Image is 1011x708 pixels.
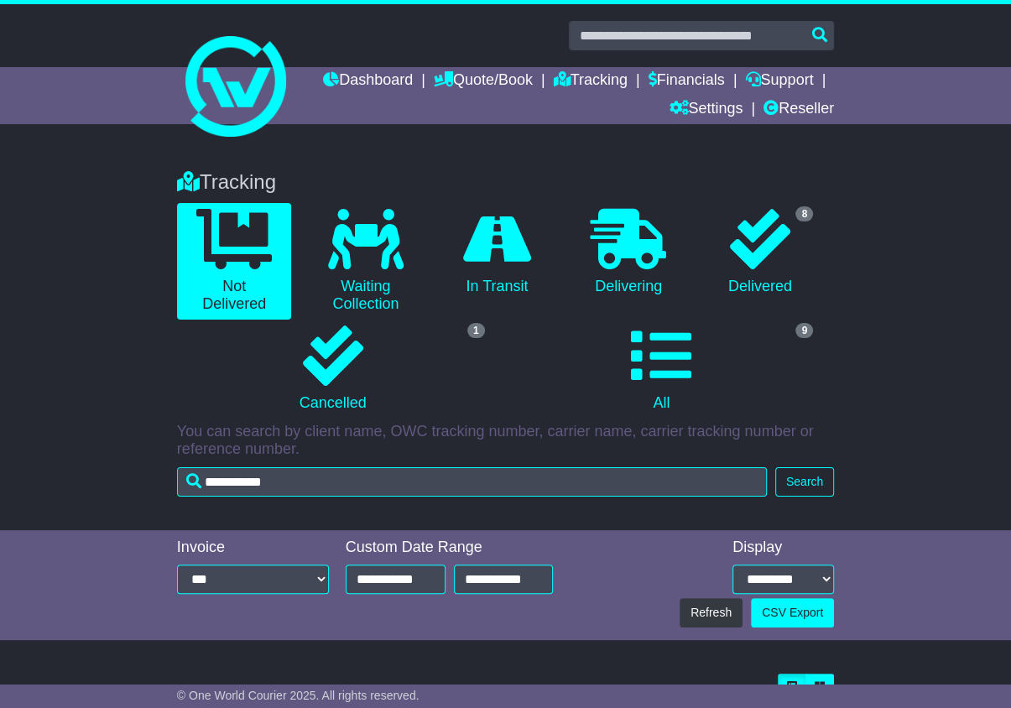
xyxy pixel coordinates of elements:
[323,67,413,96] a: Dashboard
[775,467,834,497] button: Search
[346,539,554,557] div: Custom Date Range
[680,598,743,627] button: Refresh
[795,206,813,221] span: 8
[649,67,725,96] a: Financials
[177,689,420,702] span: © One World Courier 2025. All rights reserved.
[795,323,813,338] span: 9
[308,203,423,320] a: Waiting Collection
[745,67,813,96] a: Support
[751,598,834,627] a: CSV Export
[669,96,743,124] a: Settings
[506,320,818,419] a: 9 All
[703,203,818,302] a: 8 Delivered
[177,320,489,419] a: 1 Cancelled
[467,323,485,338] span: 1
[177,203,292,320] a: Not Delivered
[177,423,834,459] p: You can search by client name, OWC tracking number, carrier name, carrier tracking number or refe...
[554,67,628,96] a: Tracking
[177,539,329,557] div: Invoice
[732,539,834,557] div: Display
[169,170,842,195] div: Tracking
[440,203,555,302] a: In Transit
[571,203,686,302] a: Delivering
[434,67,533,96] a: Quote/Book
[763,96,834,124] a: Reseller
